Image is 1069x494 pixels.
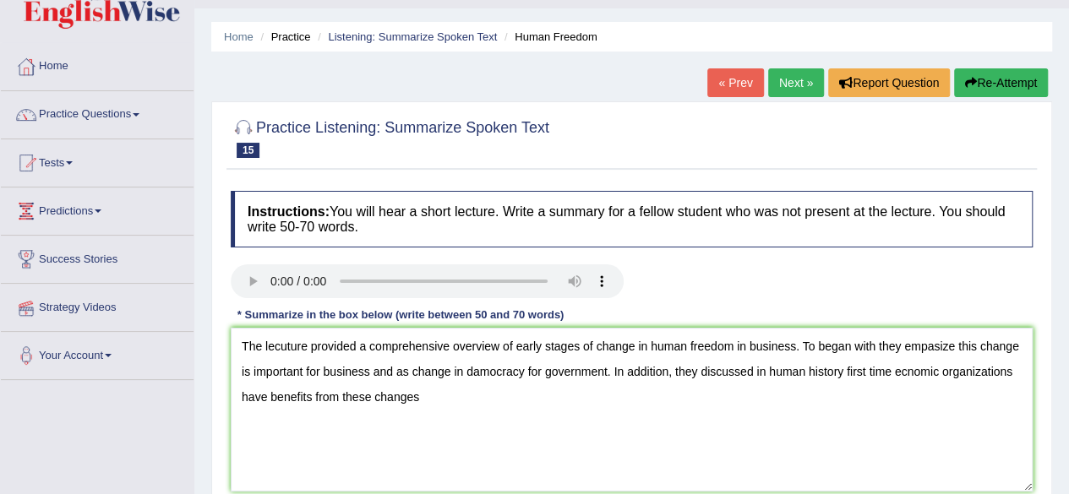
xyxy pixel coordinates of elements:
a: « Prev [707,68,763,97]
b: Instructions: [248,204,330,219]
button: Re-Attempt [954,68,1048,97]
h4: You will hear a short lecture. Write a summary for a fellow student who was not present at the le... [231,191,1033,247]
li: Practice [256,29,310,45]
a: Your Account [1,332,194,374]
span: 15 [237,143,259,158]
h2: Practice Listening: Summarize Spoken Text [231,116,549,158]
a: Practice Questions [1,91,194,133]
a: Listening: Summarize Spoken Text [328,30,497,43]
a: Home [1,43,194,85]
a: Success Stories [1,236,194,278]
a: Next » [768,68,824,97]
a: Strategy Videos [1,284,194,326]
button: Report Question [828,68,950,97]
a: Predictions [1,187,194,230]
div: * Summarize in the box below (write between 50 and 70 words) [231,307,570,323]
a: Home [224,30,254,43]
li: Human Freedom [500,29,597,45]
a: Tests [1,139,194,182]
